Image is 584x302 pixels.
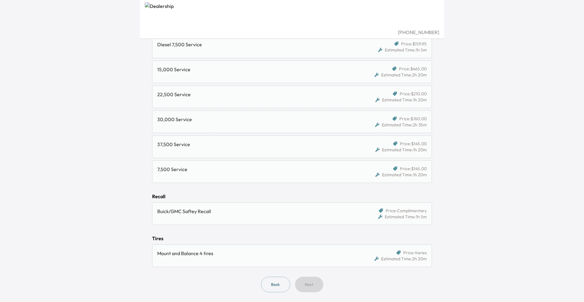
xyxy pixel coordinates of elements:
div: Estimated Time: 1h 20m [375,97,427,103]
div: Estimated Time: 1h 20m [375,172,427,178]
span: Price: Varies [403,250,427,256]
div: [PHONE_NUMBER] [145,29,439,36]
div: Mount and Balance 4 tires [157,250,355,257]
img: Dealership [145,2,439,29]
div: Diesel 7,500 Service [157,41,355,48]
span: Price: $145.00 [400,166,427,172]
div: Estimated Time: 2h 20m [374,256,427,262]
button: Back [261,277,290,292]
span: Price: $760.00 [399,116,427,122]
div: Estimated Time: 2h 35m [375,122,427,128]
span: Price: $159.95 [401,41,427,47]
div: Buick/GMC Saftey Recall [157,208,355,215]
div: Recall [152,193,432,200]
div: Estimated Time: 1h 5m [378,47,427,53]
div: Estimated Time: 1h 20m [375,147,427,153]
span: Price: Complimentary [386,208,427,214]
div: Estimated Time: 1h 5m [378,214,427,220]
div: 30,000 Service [157,116,355,123]
div: 7,500 Service [157,166,355,173]
div: 15,000 Service [157,66,355,73]
div: 37,500 Service [157,141,355,148]
span: Price: $465.00 [399,66,427,72]
span: Price: $145.00 [400,141,427,147]
span: Price: $210.00 [400,91,427,97]
div: Estimated Time: 2h 20m [374,72,427,78]
div: 22,500 Service [157,91,355,98]
div: Tires [152,235,432,242]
